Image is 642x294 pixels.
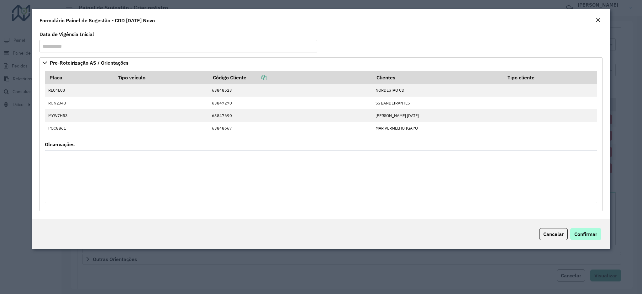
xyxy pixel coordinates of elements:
a: Pre-Roteirização AS / Orientações [39,57,602,68]
td: RGN2J43 [45,97,113,109]
td: 63847690 [209,109,372,122]
label: Data de Vigência Inicial [39,30,94,38]
th: Código Cliente [209,71,372,84]
th: Tipo veículo [113,71,209,84]
button: Close [594,16,603,24]
label: Observações [45,141,75,148]
td: 63848667 [209,122,372,134]
a: Copiar [246,74,266,81]
td: [PERSON_NAME] [DATE] [372,109,503,122]
th: Placa [45,71,113,84]
em: Fechar [596,18,601,23]
td: 63847270 [209,97,372,109]
td: 63848523 [209,84,372,97]
div: Pre-Roteirização AS / Orientações [39,68,602,211]
span: Cancelar [543,231,564,237]
th: Clientes [372,71,503,84]
td: SS BANDEIRANTES [372,97,503,109]
th: Tipo cliente [503,71,597,84]
td: NORDESTAO CD [372,84,503,97]
span: Pre-Roteirização AS / Orientações [50,60,129,65]
td: REC4E03 [45,84,113,97]
td: MYW7H53 [45,109,113,122]
td: MAR VERMELHO IGAPO [372,122,503,134]
h4: Formulário Painel de Sugestão - CDD [DATE] Novo [39,17,155,24]
span: Confirmar [574,231,597,237]
button: Confirmar [570,228,601,240]
button: Cancelar [539,228,568,240]
td: POC8861 [45,122,113,134]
